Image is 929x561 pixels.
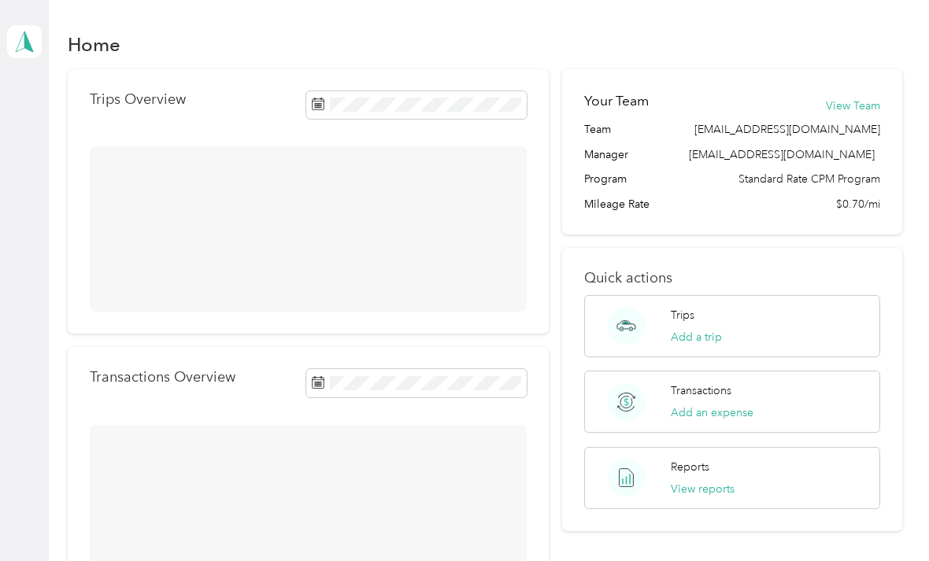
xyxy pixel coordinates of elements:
button: View Team [826,98,880,114]
p: Transactions [671,382,731,399]
span: $0.70/mi [836,196,880,212]
p: Trips Overview [90,91,186,108]
span: Mileage Rate [584,196,650,212]
h1: Home [68,36,120,53]
span: Program [584,171,627,187]
span: Standard Rate CPM Program [738,171,880,187]
iframe: Everlance-gr Chat Button Frame [841,473,929,561]
h2: Your Team [584,91,649,111]
p: Reports [671,459,709,475]
span: [EMAIL_ADDRESS][DOMAIN_NAME] [694,121,880,138]
span: [EMAIL_ADDRESS][DOMAIN_NAME] [689,148,875,161]
span: Team [584,121,611,138]
p: Transactions Overview [90,369,235,386]
button: Add a trip [671,329,722,345]
p: Trips [671,307,694,323]
p: Quick actions [584,270,879,286]
button: View reports [671,481,735,497]
button: Add an expense [671,404,753,421]
span: Manager [584,146,628,163]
